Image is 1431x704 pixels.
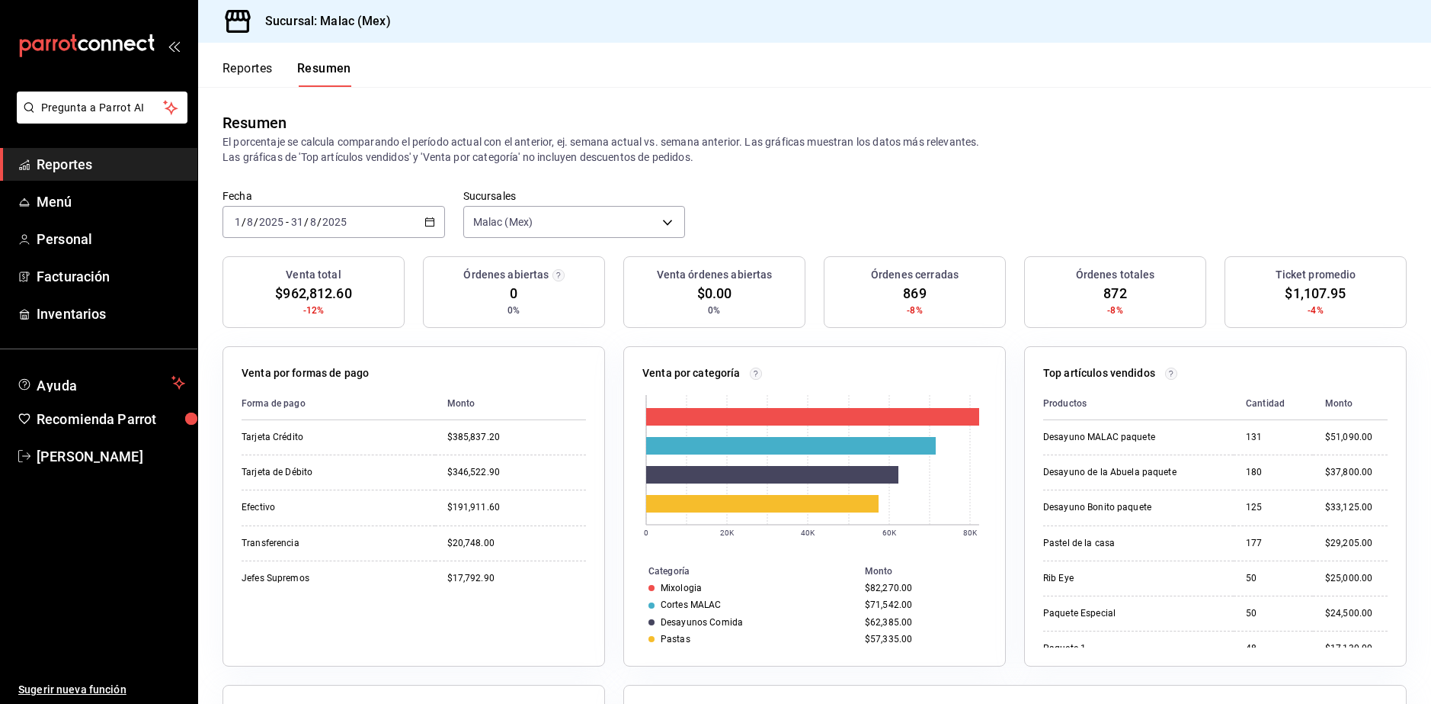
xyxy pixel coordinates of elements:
span: Recomienda Parrot [37,409,185,429]
button: Reportes [222,61,273,87]
div: Desayuno Bonito paquete [1043,501,1196,514]
th: Monto [1313,387,1388,420]
span: / [304,216,309,228]
span: - [286,216,289,228]
input: -- [290,216,304,228]
div: 50 [1246,572,1301,585]
span: -8% [1107,304,1122,317]
div: Pastel de la casa [1043,537,1196,550]
button: Pregunta a Parrot AI [17,92,187,124]
th: Monto [435,387,586,420]
text: 20K [720,529,735,537]
h3: Órdenes abiertas [463,267,549,283]
div: Resumen [222,111,287,134]
th: Forma de pago [242,387,435,420]
div: $29,205.00 [1325,537,1388,550]
div: $346,522.90 [447,466,586,479]
div: $385,837.20 [447,431,586,444]
div: $51,090.00 [1325,431,1388,444]
div: 50 [1246,607,1301,620]
div: Tarjeta Crédito [242,431,394,444]
div: $62,385.00 [865,617,981,628]
h3: Sucursal: Malac (Mex) [253,12,391,31]
text: 40K [801,529,815,537]
div: $17,792.90 [447,572,586,585]
div: Jefes Supremos [242,572,394,585]
div: 177 [1246,537,1301,550]
span: Pregunta a Parrot AI [41,100,164,116]
span: $1,107.95 [1285,283,1346,304]
input: -- [246,216,254,228]
input: -- [309,216,317,228]
h3: Ticket promedio [1276,267,1356,283]
span: Inventarios [37,304,185,324]
div: 48 [1246,642,1301,655]
div: Tarjeta de Débito [242,466,394,479]
span: / [317,216,322,228]
div: $20,748.00 [447,537,586,550]
input: ---- [258,216,284,228]
p: Venta por categoría [642,365,741,381]
div: $33,125.00 [1325,501,1388,514]
div: $24,500.00 [1325,607,1388,620]
text: 60K [882,529,897,537]
div: $191,911.60 [447,501,586,514]
h3: Órdenes totales [1076,267,1155,283]
span: -4% [1308,304,1323,317]
button: Resumen [297,61,351,87]
h3: Venta órdenes abiertas [657,267,773,283]
span: 872 [1103,283,1126,304]
span: -12% [303,304,325,317]
div: 180 [1246,466,1301,479]
input: ---- [322,216,347,228]
div: Paquete Especial [1043,607,1196,620]
span: Menú [37,191,185,212]
p: Top artículos vendidos [1043,365,1155,381]
div: Efectivo [242,501,394,514]
span: Personal [37,229,185,249]
div: Desayuno MALAC paquete [1043,431,1196,444]
label: Sucursales [463,191,686,201]
span: Facturación [37,266,185,287]
div: 131 [1246,431,1301,444]
span: -8% [907,304,922,317]
div: 125 [1246,501,1301,514]
span: 0 [510,283,517,304]
div: $71,542.00 [865,600,981,610]
div: $82,270.00 [865,583,981,593]
th: Productos [1043,387,1234,420]
span: 0% [507,304,520,317]
input: -- [234,216,242,228]
div: $17,130.00 [1325,642,1388,655]
span: Reportes [37,154,185,175]
span: 869 [903,283,926,304]
div: Mixologia [661,583,702,593]
span: Malac (Mex) [473,214,533,230]
a: Pregunta a Parrot AI [11,111,187,127]
span: Sugerir nueva función [18,682,185,698]
span: / [242,216,246,228]
div: $25,000.00 [1325,572,1388,585]
div: Rib Eye [1043,572,1196,585]
div: Paquete 1 [1043,642,1196,655]
h3: Venta total [286,267,341,283]
p: El porcentaje se calcula comparando el período actual con el anterior, ej. semana actual vs. sema... [222,134,1407,165]
span: Ayuda [37,374,165,392]
span: $0.00 [697,283,732,304]
text: 0 [644,529,648,537]
div: $57,335.00 [865,634,981,645]
div: Transferencia [242,537,394,550]
span: / [254,216,258,228]
div: navigation tabs [222,61,351,87]
th: Monto [859,563,1005,580]
span: 0% [708,304,720,317]
div: Desayuno de la Abuela paquete [1043,466,1196,479]
th: Cantidad [1234,387,1313,420]
div: $37,800.00 [1325,466,1388,479]
div: Cortes MALAC [661,600,722,610]
div: Pastas [661,634,690,645]
h3: Órdenes cerradas [871,267,959,283]
th: Categoría [624,563,859,580]
div: Desayunos Comida [661,617,743,628]
label: Fecha [222,191,445,201]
